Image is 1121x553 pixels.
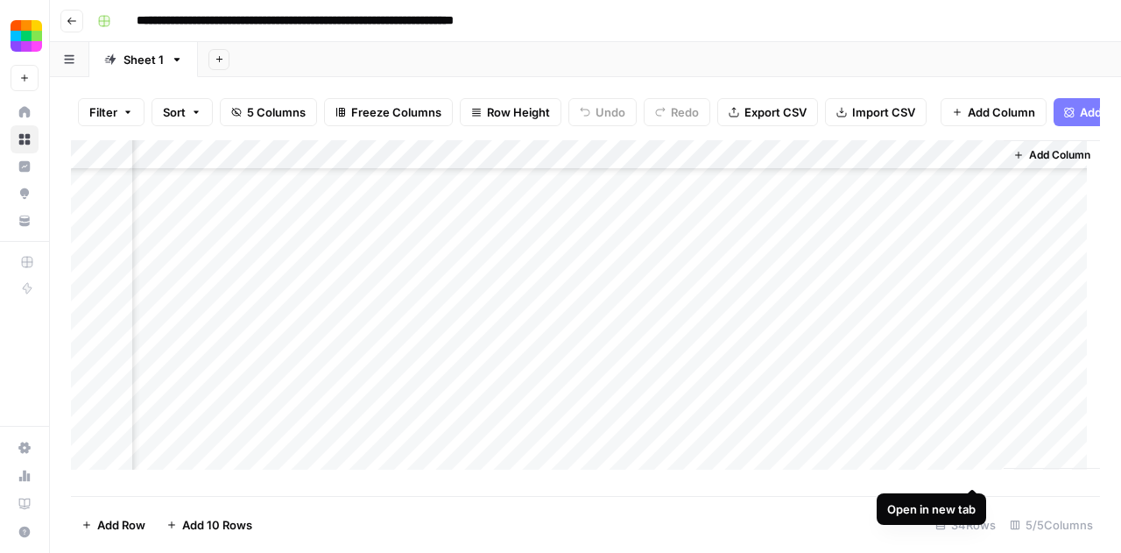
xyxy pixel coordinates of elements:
button: Add Column [1006,144,1097,167]
span: Import CSV [852,103,915,121]
button: Freeze Columns [324,98,453,126]
button: Help + Support [11,518,39,546]
button: Add Column [941,98,1047,126]
span: Redo [671,103,699,121]
img: Smallpdf Logo [11,20,42,52]
span: Filter [89,103,117,121]
a: Browse [11,125,39,153]
div: 5/5 Columns [1003,511,1100,539]
button: Filter [78,98,145,126]
button: Workspace: Smallpdf [11,14,39,58]
span: Add 10 Rows [182,516,252,534]
button: Import CSV [825,98,927,126]
button: Redo [644,98,710,126]
span: Undo [596,103,625,121]
a: Your Data [11,207,39,235]
a: Sheet 1 [89,42,198,77]
button: Row Height [460,98,561,126]
a: Insights [11,152,39,181]
a: Learning Hub [11,490,39,518]
a: Usage [11,462,39,490]
a: Opportunities [11,180,39,208]
span: Sort [163,103,186,121]
button: 5 Columns [220,98,317,126]
span: Row Height [487,103,550,121]
button: Undo [568,98,637,126]
button: Add Row [71,511,156,539]
span: Add Row [97,516,145,534]
span: Export CSV [744,103,807,121]
button: Sort [152,98,213,126]
a: Home [11,98,39,126]
span: 5 Columns [247,103,306,121]
span: Freeze Columns [351,103,441,121]
button: Export CSV [717,98,818,126]
span: Add Column [968,103,1035,121]
span: Add Column [1029,147,1090,163]
div: Sheet 1 [123,51,164,68]
a: Settings [11,434,39,462]
div: Open in new tab [887,500,976,518]
button: Add 10 Rows [156,511,263,539]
